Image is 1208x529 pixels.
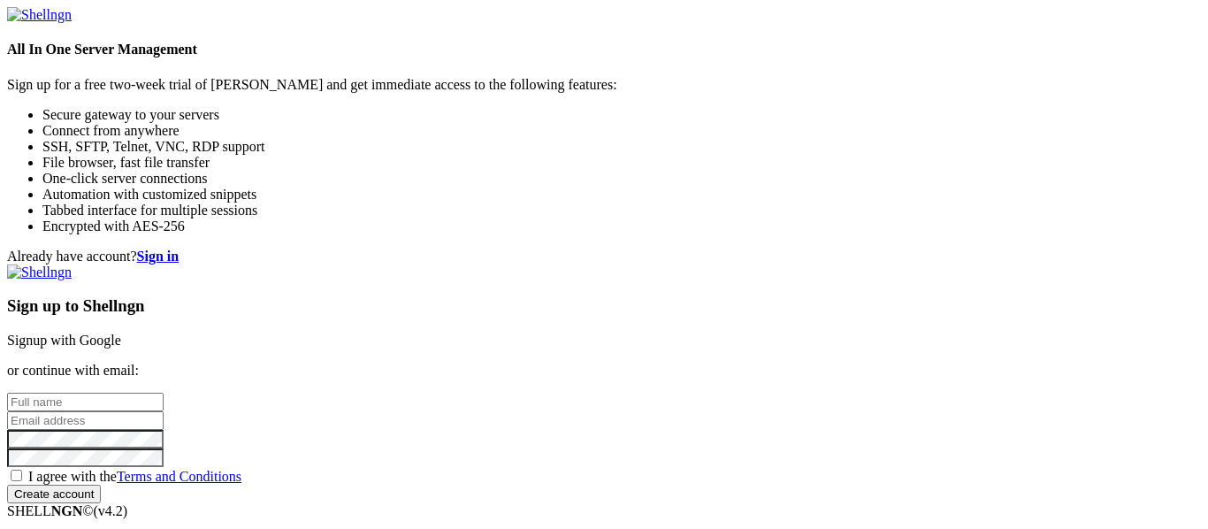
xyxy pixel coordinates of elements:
li: Encrypted with AES-256 [42,218,1201,234]
input: Create account [7,485,101,503]
div: Already have account? [7,249,1201,264]
img: Shellngn [7,264,72,280]
li: Connect from anywhere [42,123,1201,139]
span: SHELL © [7,503,127,518]
input: I agree with theTerms and Conditions [11,470,22,481]
img: Shellngn [7,7,72,23]
a: Terms and Conditions [117,469,241,484]
span: 4.2.0 [94,503,128,518]
a: Signup with Google [7,333,121,348]
h3: Sign up to Shellngn [7,296,1201,316]
li: Secure gateway to your servers [42,107,1201,123]
input: Email address [7,411,164,430]
li: One-click server connections [42,171,1201,187]
input: Full name [7,393,164,411]
h4: All In One Server Management [7,42,1201,57]
li: SSH, SFTP, Telnet, VNC, RDP support [42,139,1201,155]
p: or continue with email: [7,363,1201,379]
p: Sign up for a free two-week trial of [PERSON_NAME] and get immediate access to the following feat... [7,77,1201,93]
a: Sign in [137,249,180,264]
span: I agree with the [28,469,241,484]
li: Automation with customized snippets [42,187,1201,203]
b: NGN [51,503,83,518]
li: Tabbed interface for multiple sessions [42,203,1201,218]
li: File browser, fast file transfer [42,155,1201,171]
